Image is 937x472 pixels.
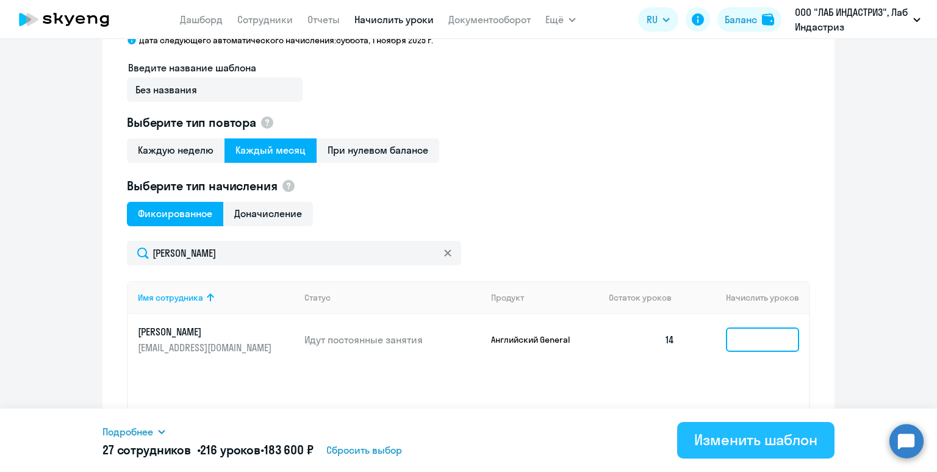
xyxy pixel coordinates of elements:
span: При нулевом балансе [317,138,439,163]
div: Изменить шаблон [694,430,817,449]
a: Начислить уроки [354,13,434,26]
span: 216 уроков [200,442,260,457]
button: ООО "ЛАБ ИНДАСТРИЗ", Лаб Индастриз [789,5,927,34]
p: Идут постоянные занятия [304,333,481,346]
a: Дашборд [180,13,223,26]
h5: 27 сотрудников • • [102,442,313,459]
button: Изменить шаблон [677,422,835,459]
span: Доначисление [223,202,313,226]
span: Сбросить выбор [326,443,402,457]
div: Имя сотрудника [138,292,295,303]
div: Продукт [491,292,524,303]
span: Каждый месяц [224,138,317,163]
th: Начислить уроков [684,281,809,314]
img: balance [762,13,774,26]
td: 14 [599,314,684,365]
div: Баланс [725,12,757,27]
span: 183 600 ₽ [264,442,314,457]
p: ООО "ЛАБ ИНДАСТРИЗ", Лаб Индастриз [795,5,908,34]
p: [EMAIL_ADDRESS][DOMAIN_NAME] [138,341,275,354]
span: Каждую неделю [127,138,224,163]
button: Балансbalance [717,7,781,32]
span: Остаток уроков [609,292,672,303]
span: Ещё [545,12,564,27]
button: RU [638,7,678,32]
h4: Выберите тип повтора [127,114,810,131]
a: Сотрудники [237,13,293,26]
div: Статус [304,292,331,303]
p: Дата следующего автоматического начисления: суббота, 1 ноября 2025 г. [139,35,433,46]
span: Фиксированное [127,202,223,226]
button: Ещё [545,7,576,32]
a: Отчеты [307,13,340,26]
h4: Выберите тип начисления [127,177,810,195]
input: Без названия [127,77,303,102]
div: Продукт [491,292,600,303]
span: RU [647,12,658,27]
p: [PERSON_NAME] [138,325,275,338]
div: Остаток уроков [609,292,684,303]
span: Введите название шаблона [128,62,256,74]
span: Подробнее [102,424,153,439]
input: Поиск по имени, email, продукту или статусу [127,241,461,265]
p: Английский General [491,334,583,345]
a: [PERSON_NAME][EMAIL_ADDRESS][DOMAIN_NAME] [138,325,295,354]
div: Статус [304,292,481,303]
div: Имя сотрудника [138,292,203,303]
a: Документооборот [448,13,531,26]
